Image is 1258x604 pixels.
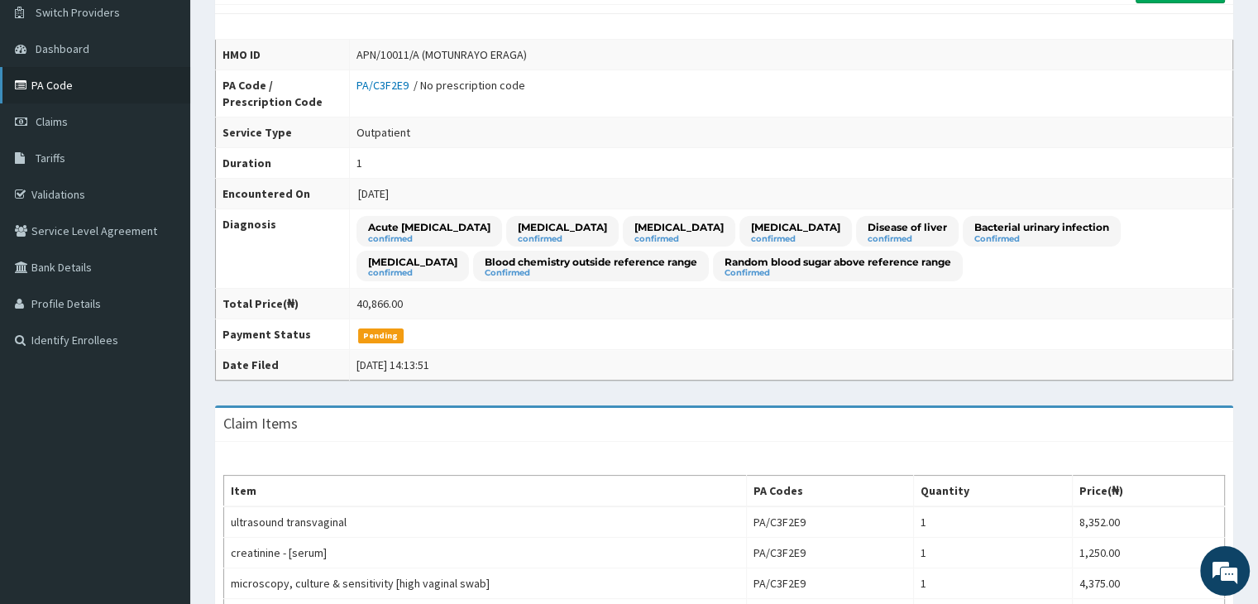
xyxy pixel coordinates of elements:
td: ultrasound transvaginal [224,506,747,538]
small: confirmed [368,269,457,277]
span: [DATE] [358,186,389,201]
div: [DATE] 14:13:51 [356,357,429,373]
th: Service Type [216,117,350,148]
td: 1 [913,568,1072,599]
small: confirmed [368,235,490,243]
div: Minimize live chat window [271,8,311,48]
td: 1 [913,506,1072,538]
div: Chat with us now [86,93,278,114]
p: [MEDICAL_DATA] [368,255,457,269]
span: Switch Providers [36,5,120,20]
small: confirmed [518,235,607,243]
p: Bacterial urinary infection [974,220,1109,234]
div: Outpatient [356,124,410,141]
th: Item [224,476,747,507]
p: Random blood sugar above reference range [725,255,951,269]
th: Total Price(₦) [216,289,350,319]
th: Diagnosis [216,209,350,289]
th: Quantity [913,476,1072,507]
div: APN/10011/A (MOTUNRAYO ERAGA) [356,46,527,63]
th: PA Code / Prescription Code [216,70,350,117]
td: creatinine - [serum] [224,538,747,568]
p: Acute [MEDICAL_DATA] [368,220,490,234]
div: / No prescription code [356,77,525,93]
div: 40,866.00 [356,295,403,312]
p: [MEDICAL_DATA] [634,220,724,234]
img: d_794563401_company_1708531726252_794563401 [31,83,67,124]
small: confirmed [634,235,724,243]
th: Duration [216,148,350,179]
span: We're online! [96,191,228,358]
p: Blood chemistry outside reference range [485,255,697,269]
th: Payment Status [216,319,350,350]
small: Confirmed [974,235,1109,243]
td: 1 [913,538,1072,568]
a: PA/C3F2E9 [356,78,414,93]
small: confirmed [868,235,947,243]
span: Claims [36,114,68,129]
th: Price(₦) [1072,476,1224,507]
td: PA/C3F2E9 [746,506,913,538]
td: PA/C3F2E9 [746,538,913,568]
span: Tariffs [36,151,65,165]
td: 8,352.00 [1072,506,1224,538]
span: Dashboard [36,41,89,56]
small: Confirmed [485,269,697,277]
td: 1,250.00 [1072,538,1224,568]
p: Disease of liver [868,220,947,234]
td: microscopy, culture & sensitivity [high vaginal swab] [224,568,747,599]
td: 4,375.00 [1072,568,1224,599]
h3: Claim Items [223,416,298,431]
p: [MEDICAL_DATA] [751,220,840,234]
th: Date Filed [216,350,350,381]
th: HMO ID [216,40,350,70]
textarea: Type your message and hit 'Enter' [8,417,315,475]
th: Encountered On [216,179,350,209]
span: Pending [358,328,404,343]
p: [MEDICAL_DATA] [518,220,607,234]
div: 1 [356,155,362,171]
small: confirmed [751,235,840,243]
small: Confirmed [725,269,951,277]
th: PA Codes [746,476,913,507]
td: PA/C3F2E9 [746,568,913,599]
